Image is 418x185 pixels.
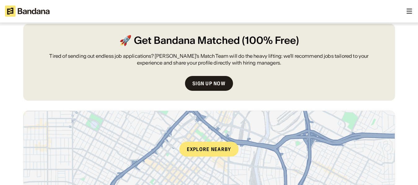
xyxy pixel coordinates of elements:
[38,53,380,66] div: Tired of sending out endless job applications? [PERSON_NAME]’s Match Team will do the heavy lifti...
[242,34,299,48] span: (100% Free)
[179,142,239,157] div: Explore nearby
[192,81,226,86] div: Sign up now
[119,34,240,48] span: 🚀 Get Bandana Matched
[185,76,233,91] a: Sign up now
[5,6,50,17] img: Bandana logotype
